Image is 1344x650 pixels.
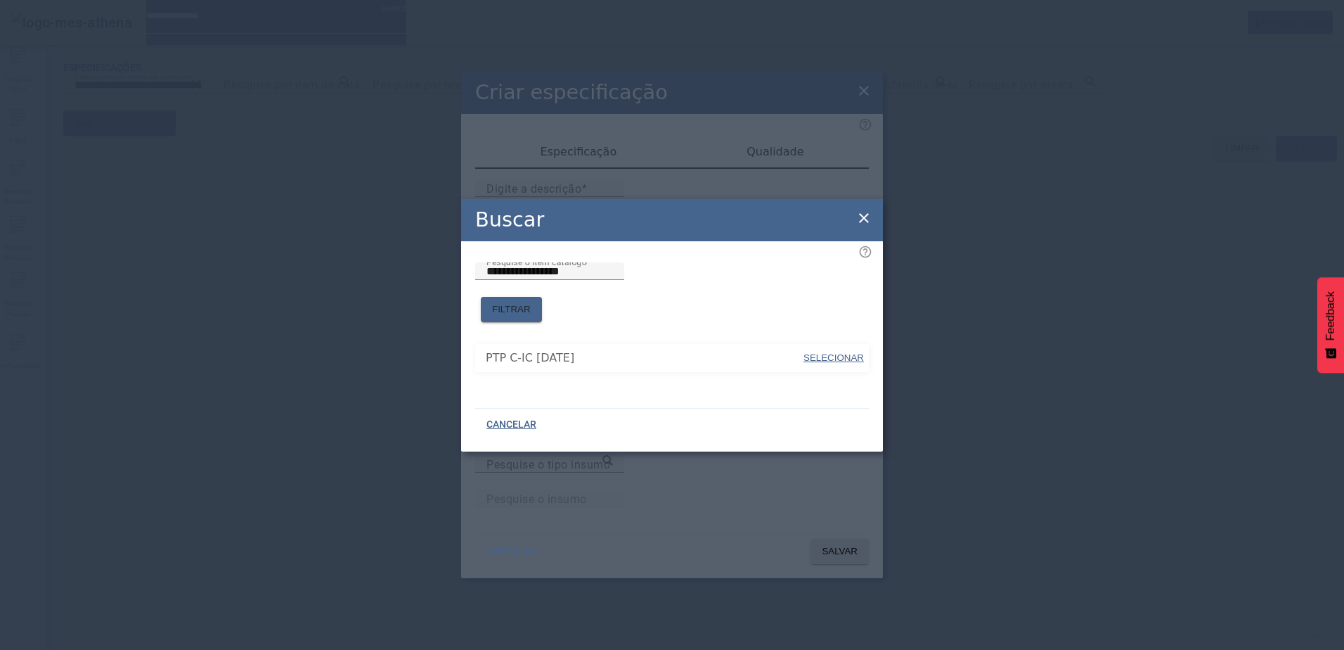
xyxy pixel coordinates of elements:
[481,297,542,322] button: FILTRAR
[492,302,531,317] span: FILTRAR
[810,539,869,564] button: SALVAR
[486,257,587,267] mat-label: Pesquise o item catálogo
[1317,277,1344,373] button: Feedback - Mostrar pesquisa
[475,412,548,438] button: CANCELAR
[803,352,864,363] span: SELECIONAR
[822,544,858,559] span: SALVAR
[475,539,548,564] button: CANCELAR
[475,205,544,235] h2: Buscar
[802,345,865,371] button: SELECIONAR
[486,544,536,559] span: CANCELAR
[1324,291,1337,340] span: Feedback
[486,418,536,432] span: CANCELAR
[486,350,802,367] span: PTP C-IC [DATE]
